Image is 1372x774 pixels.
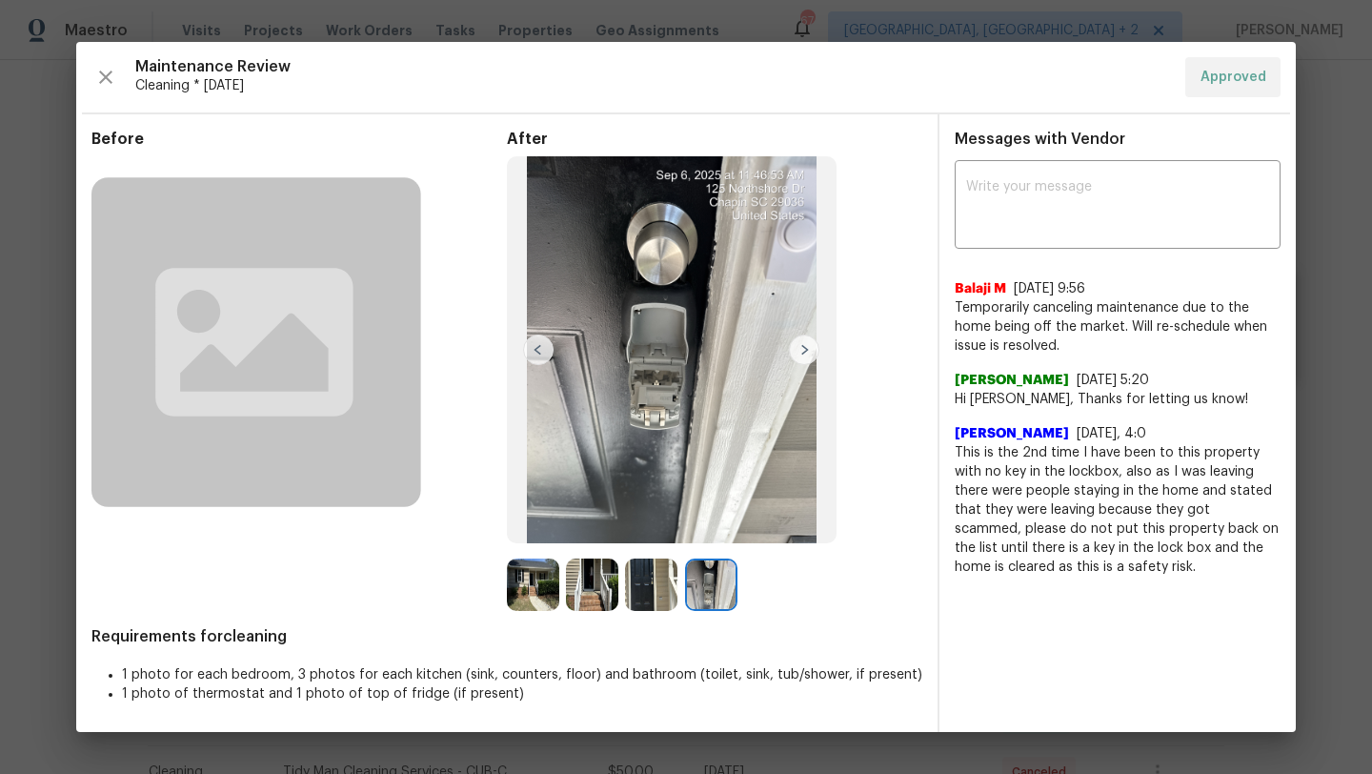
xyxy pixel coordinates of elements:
span: Messages with Vendor [955,132,1125,147]
li: 1 photo for each bedroom, 3 photos for each kitchen (sink, counters, floor) and bathroom (toilet,... [122,665,922,684]
span: [PERSON_NAME] [955,371,1069,390]
span: [PERSON_NAME] [955,424,1069,443]
span: Before [91,130,507,149]
span: [DATE] 5:20 [1077,374,1149,387]
span: Temporarily canceling maintenance due to the home being off the market. Will re-schedule when iss... [955,298,1281,356]
span: Hi [PERSON_NAME], Thanks for letting us know! [955,390,1281,409]
img: right-chevron-button-url [789,335,819,365]
span: [DATE], 4:0 [1077,427,1146,440]
li: 1 photo of thermostat and 1 photo of top of fridge (if present) [122,684,922,703]
span: Cleaning * [DATE] [135,76,1170,95]
img: left-chevron-button-url [523,335,554,365]
span: Balaji M [955,279,1006,298]
span: After [507,130,922,149]
span: This is the 2nd time I have been to this property with no key in the lockbox, also as I was leavi... [955,443,1281,577]
span: Maintenance Review [135,57,1170,76]
span: [DATE] 9:56 [1014,282,1085,295]
span: Requirements for cleaning [91,627,922,646]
